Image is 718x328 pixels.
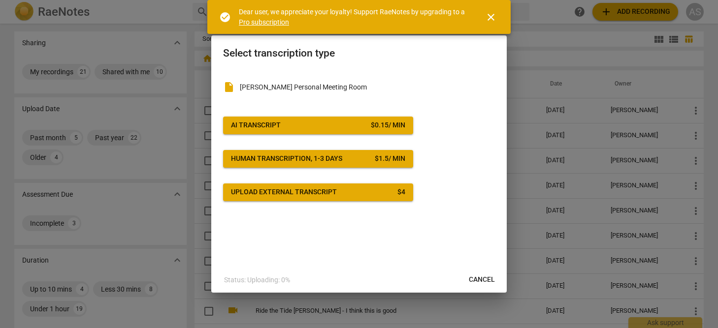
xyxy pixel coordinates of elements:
div: Upload external transcript [231,187,337,197]
div: $ 1.5 / min [375,154,405,164]
span: insert_drive_file [223,81,235,93]
p: Alisa Salamon's Personal Meeting Room [240,82,495,92]
div: Dear user, we appreciate your loyalty! Support RaeNotes by upgrading to a [239,7,467,27]
button: Close [479,5,503,29]
a: Pro subscription [239,18,289,26]
span: close [485,11,497,23]
p: Status: Uploading: 0% [224,275,290,285]
div: AI Transcript [231,120,281,130]
span: check_circle [219,11,231,23]
span: Cancel [469,275,495,285]
div: Human transcription, 1-3 days [231,154,342,164]
div: $ 0.15 / min [371,120,405,130]
div: $ 4 [397,187,405,197]
h2: Select transcription type [223,47,495,60]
